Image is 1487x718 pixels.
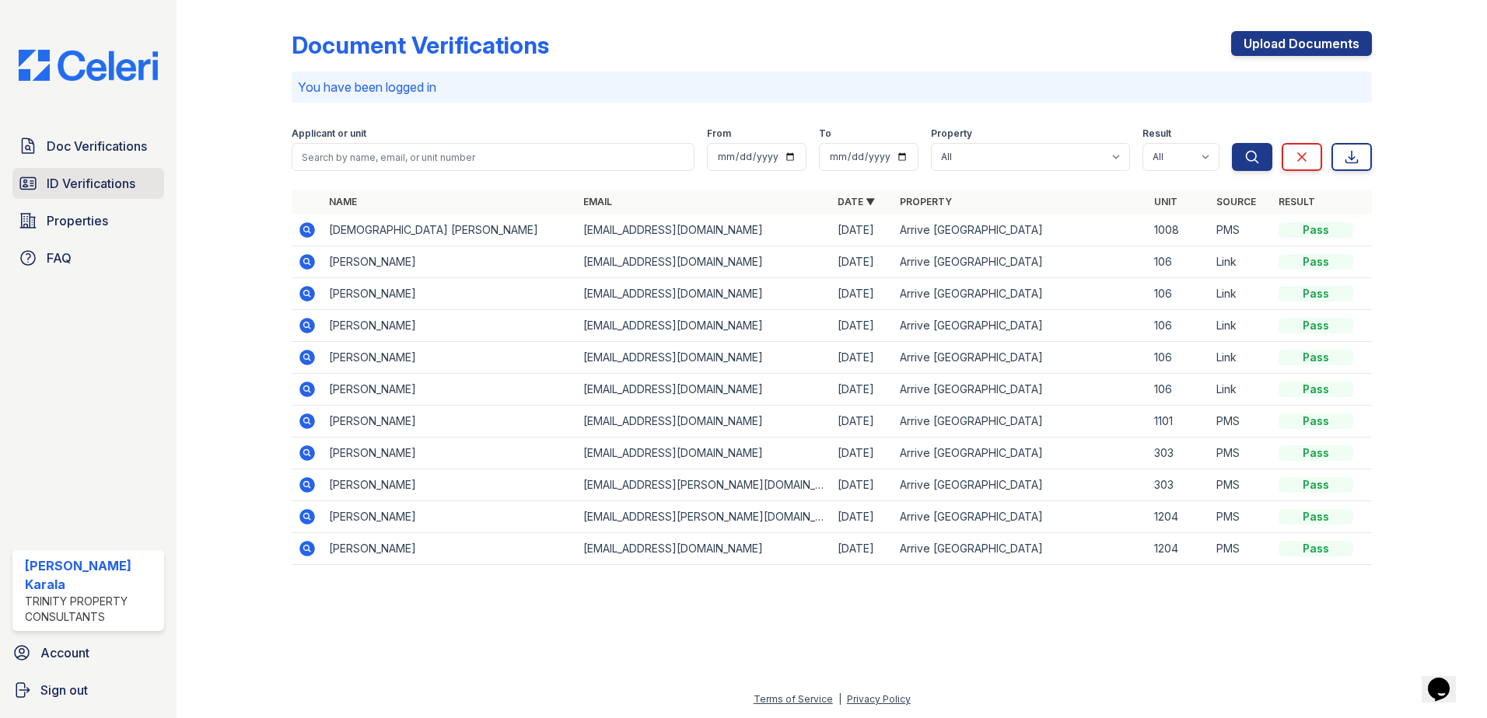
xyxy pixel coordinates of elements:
td: PMS [1210,469,1272,501]
td: Arrive [GEOGRAPHIC_DATA] [894,469,1148,501]
div: Pass [1279,350,1353,365]
td: [DATE] [831,437,894,469]
td: Arrive [GEOGRAPHIC_DATA] [894,406,1148,437]
td: Link [1210,246,1272,278]
td: [PERSON_NAME] [323,278,577,310]
p: You have been logged in [298,78,1366,96]
td: 1101 [1148,406,1210,437]
td: 106 [1148,342,1210,374]
td: [DATE] [831,246,894,278]
a: Doc Verifications [12,131,164,162]
label: To [819,127,831,140]
div: Pass [1279,445,1353,461]
a: Result [1279,196,1315,207]
div: [PERSON_NAME] Karala [25,556,158,594]
td: [EMAIL_ADDRESS][DOMAIN_NAME] [577,278,831,310]
td: [EMAIL_ADDRESS][DOMAIN_NAME] [577,406,831,437]
span: Doc Verifications [47,137,147,155]
td: [EMAIL_ADDRESS][DOMAIN_NAME] [577,437,831,469]
span: Sign out [40,681,88,699]
td: [PERSON_NAME] [323,374,577,406]
a: Privacy Policy [847,693,911,705]
div: Pass [1279,509,1353,525]
div: Document Verifications [292,31,549,59]
td: [EMAIL_ADDRESS][DOMAIN_NAME] [577,374,831,406]
td: Arrive [GEOGRAPHIC_DATA] [894,533,1148,565]
td: [DATE] [831,214,894,246]
td: Arrive [GEOGRAPHIC_DATA] [894,437,1148,469]
td: PMS [1210,437,1272,469]
td: Arrive [GEOGRAPHIC_DATA] [894,342,1148,374]
label: Result [1142,127,1171,140]
td: Link [1210,342,1272,374]
div: Pass [1279,541,1353,556]
td: Link [1210,310,1272,342]
td: [DATE] [831,501,894,533]
td: 106 [1148,374,1210,406]
a: ID Verifications [12,168,164,199]
span: Account [40,643,89,662]
div: Pass [1279,413,1353,429]
div: Trinity Property Consultants [25,594,158,625]
td: [DATE] [831,406,894,437]
span: Properties [47,211,108,230]
td: PMS [1210,406,1272,437]
td: [EMAIL_ADDRESS][DOMAIN_NAME] [577,342,831,374]
td: [EMAIL_ADDRESS][PERSON_NAME][DOMAIN_NAME] [577,469,831,501]
a: Sign out [6,674,170,706]
div: Pass [1279,286,1353,301]
a: Date ▼ [838,196,875,207]
td: PMS [1210,501,1272,533]
td: Arrive [GEOGRAPHIC_DATA] [894,310,1148,342]
td: [DATE] [831,342,894,374]
td: 303 [1148,437,1210,469]
div: Pass [1279,254,1353,270]
td: Link [1210,374,1272,406]
td: [PERSON_NAME] [323,469,577,501]
a: FAQ [12,242,164,274]
a: Unit [1154,196,1177,207]
td: [DATE] [831,278,894,310]
div: Pass [1279,382,1353,397]
label: Property [931,127,972,140]
img: CE_Logo_Blue-a8612792a0a2168367f1c8372b55b34899dd931a85d93a1a3d3e32e68fde9ad4.png [6,50,170,81]
a: Upload Documents [1231,31,1372,56]
td: PMS [1210,533,1272,565]
td: [DATE] [831,374,894,406]
td: 303 [1148,469,1210,501]
td: Link [1210,278,1272,310]
td: [EMAIL_ADDRESS][DOMAIN_NAME] [577,214,831,246]
iframe: chat widget [1422,656,1471,702]
div: Pass [1279,477,1353,493]
td: Arrive [GEOGRAPHIC_DATA] [894,214,1148,246]
a: Source [1216,196,1256,207]
td: [DATE] [831,533,894,565]
td: 1204 [1148,501,1210,533]
td: [EMAIL_ADDRESS][DOMAIN_NAME] [577,310,831,342]
td: [PERSON_NAME] [323,342,577,374]
td: 106 [1148,310,1210,342]
label: Applicant or unit [292,127,366,140]
a: Name [329,196,357,207]
div: Pass [1279,318,1353,333]
td: Arrive [GEOGRAPHIC_DATA] [894,246,1148,278]
div: Pass [1279,222,1353,238]
td: 106 [1148,246,1210,278]
td: [PERSON_NAME] [323,501,577,533]
span: ID Verifications [47,174,135,193]
td: 1008 [1148,214,1210,246]
td: Arrive [GEOGRAPHIC_DATA] [894,278,1148,310]
label: From [707,127,731,140]
td: Arrive [GEOGRAPHIC_DATA] [894,501,1148,533]
td: [PERSON_NAME] [323,406,577,437]
td: [PERSON_NAME] [323,533,577,565]
td: [PERSON_NAME] [323,310,577,342]
td: [PERSON_NAME] [323,246,577,278]
td: 1204 [1148,533,1210,565]
a: Property [900,196,952,207]
td: [DEMOGRAPHIC_DATA] [PERSON_NAME] [323,214,577,246]
a: Account [6,637,170,668]
td: [DATE] [831,310,894,342]
td: [EMAIL_ADDRESS][DOMAIN_NAME] [577,533,831,565]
